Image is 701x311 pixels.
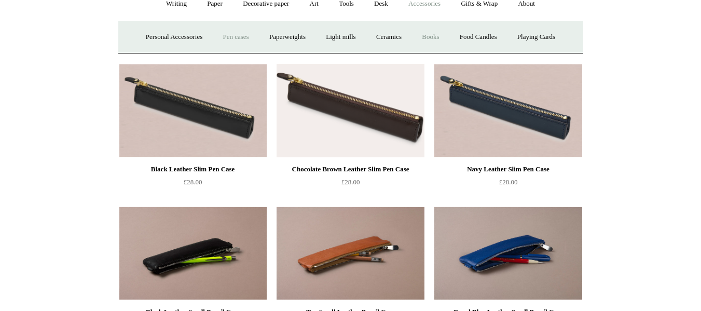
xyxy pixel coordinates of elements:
a: Playing Cards [508,23,565,51]
a: Light mills [317,23,365,51]
span: £28.00 [341,178,360,186]
span: £28.00 [184,178,202,186]
a: Food Candles [450,23,506,51]
div: Chocolate Brown Leather Slim Pen Case [279,163,421,175]
img: Royal Blue Leather Small Pencil Case [434,207,582,300]
img: Black Leather Slim Pen Case [119,64,267,157]
a: Navy Leather Slim Pen Case Navy Leather Slim Pen Case [434,64,582,157]
img: Chocolate Brown Leather Slim Pen Case [277,64,424,157]
img: Tan Small Leather Pencil Case [277,207,424,300]
a: Ceramics [367,23,411,51]
a: Chocolate Brown Leather Slim Pen Case Chocolate Brown Leather Slim Pen Case [277,64,424,157]
a: Black Leather Slim Pen Case Black Leather Slim Pen Case [119,64,267,157]
img: Navy Leather Slim Pen Case [434,64,582,157]
a: Chocolate Brown Leather Slim Pen Case £28.00 [277,163,424,206]
a: Royal Blue Leather Small Pencil Case Royal Blue Leather Small Pencil Case [434,207,582,300]
a: Tan Small Leather Pencil Case Tan Small Leather Pencil Case [277,207,424,300]
a: Navy Leather Slim Pen Case £28.00 [434,163,582,206]
span: £28.00 [499,178,518,186]
a: Personal Accessories [136,23,212,51]
div: Black Leather Slim Pen Case [122,163,264,175]
a: Pen cases [213,23,258,51]
img: Black Leather Small Pencil Case [119,207,267,300]
a: Black Leather Small Pencil Case Black Leather Small Pencil Case [119,207,267,300]
div: Navy Leather Slim Pen Case [437,163,579,175]
a: Paperweights [260,23,315,51]
a: Black Leather Slim Pen Case £28.00 [119,163,267,206]
a: Books [413,23,448,51]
